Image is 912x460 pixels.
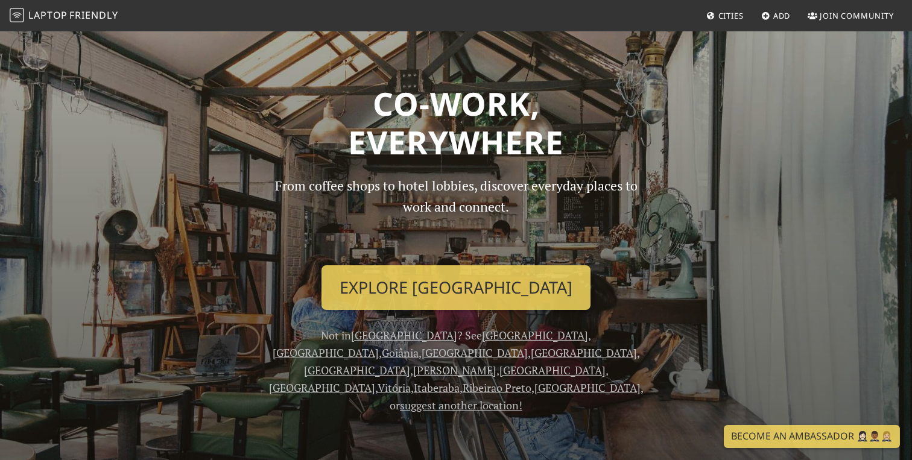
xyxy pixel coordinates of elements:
[378,380,411,395] a: Vitória
[531,345,637,360] a: [GEOGRAPHIC_DATA]
[756,5,796,27] a: Add
[803,5,899,27] a: Join Community
[482,328,588,342] a: [GEOGRAPHIC_DATA]
[69,8,118,22] span: Friendly
[382,345,419,360] a: Goiânia
[28,8,68,22] span: Laptop
[269,380,375,395] a: [GEOGRAPHIC_DATA]
[724,425,900,448] a: Become an Ambassador 🤵🏻‍♀️🤵🏾‍♂️🤵🏼‍♀️
[10,5,118,27] a: LaptopFriendly LaptopFriendly
[269,328,644,412] span: Not in ? See , , , , , , , , , , , , , or
[534,380,641,395] a: [GEOGRAPHIC_DATA]
[773,10,791,21] span: Add
[321,265,591,310] a: Explore [GEOGRAPHIC_DATA]
[718,10,744,21] span: Cities
[499,363,606,377] a: [GEOGRAPHIC_DATA]
[10,8,24,22] img: LaptopFriendly
[351,328,457,342] a: [GEOGRAPHIC_DATA]
[400,398,522,412] a: suggest another location!
[273,345,379,360] a: [GEOGRAPHIC_DATA]
[422,345,528,360] a: [GEOGRAPHIC_DATA]
[65,84,847,161] h1: Co-work, Everywhere
[414,380,460,395] a: Itaberaba
[463,380,531,395] a: Ribeirao Preto
[304,363,410,377] a: [GEOGRAPHIC_DATA]
[820,10,894,21] span: Join Community
[413,363,496,377] a: [PERSON_NAME]
[701,5,749,27] a: Cities
[264,175,648,256] p: From coffee shops to hotel lobbies, discover everyday places to work and connect.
